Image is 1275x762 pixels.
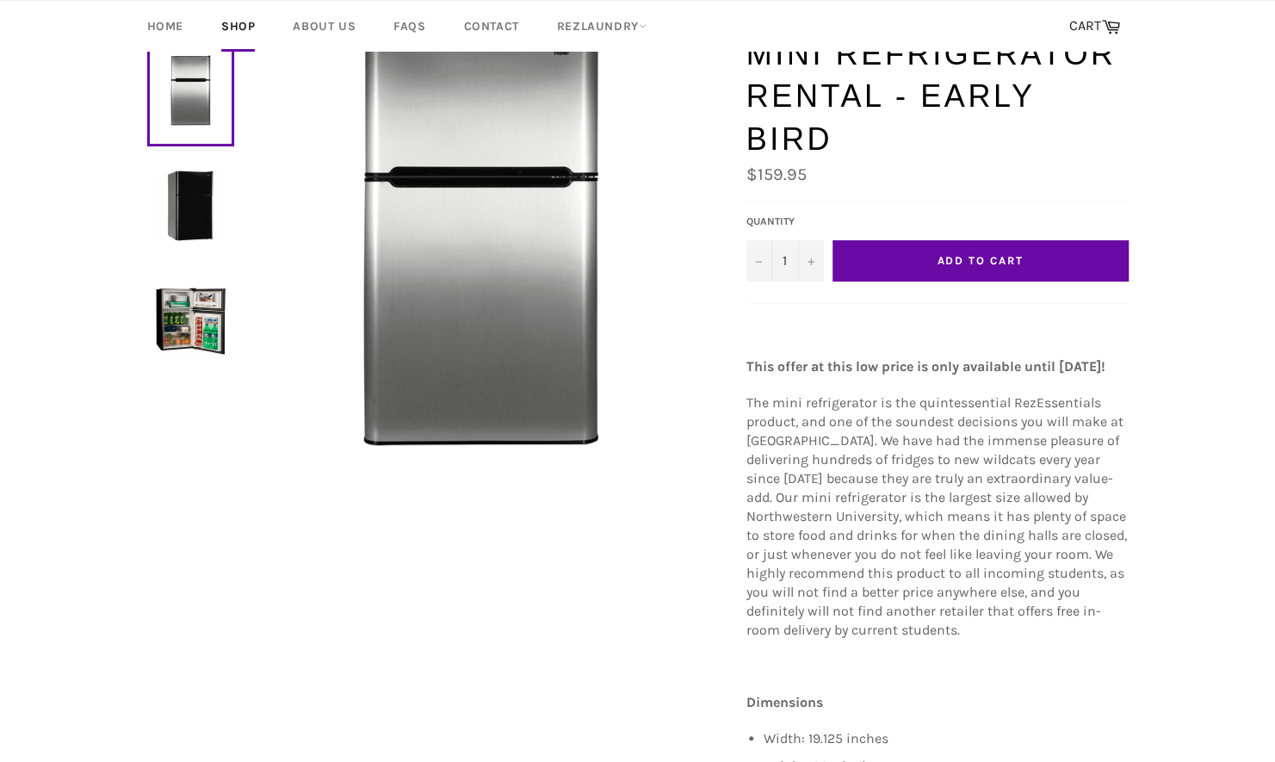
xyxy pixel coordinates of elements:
a: Contact [447,1,536,52]
a: Shop [204,1,272,52]
span: The mini refrigerator is the quintessential RezEssentials product, and one of the soundest decisi... [746,394,1127,638]
a: CART [1061,9,1129,45]
a: About Us [275,1,373,52]
li: Width: 19.125 inches [764,729,1129,748]
button: Increase quantity [798,240,824,282]
span: $159.95 [746,164,807,184]
img: Mini Refrigerator Rental - Early Bird [156,286,226,356]
strong: This offer at this low price is only available until [DATE]! [746,358,1105,375]
span: Add to Cart [937,254,1023,267]
button: Decrease quantity [746,240,772,282]
img: Mini Refrigerator Rental - Early Bird [275,33,688,446]
h1: Mini Refrigerator Rental - Early Bird [746,33,1129,161]
a: RezLaundry [540,1,664,52]
label: Quantity [746,214,824,229]
img: Mini Refrigerator Rental - Early Bird [156,170,226,240]
strong: Dimensions [746,694,823,710]
a: FAQs [376,1,443,52]
button: Add to Cart [832,240,1129,282]
a: Home [130,1,201,52]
